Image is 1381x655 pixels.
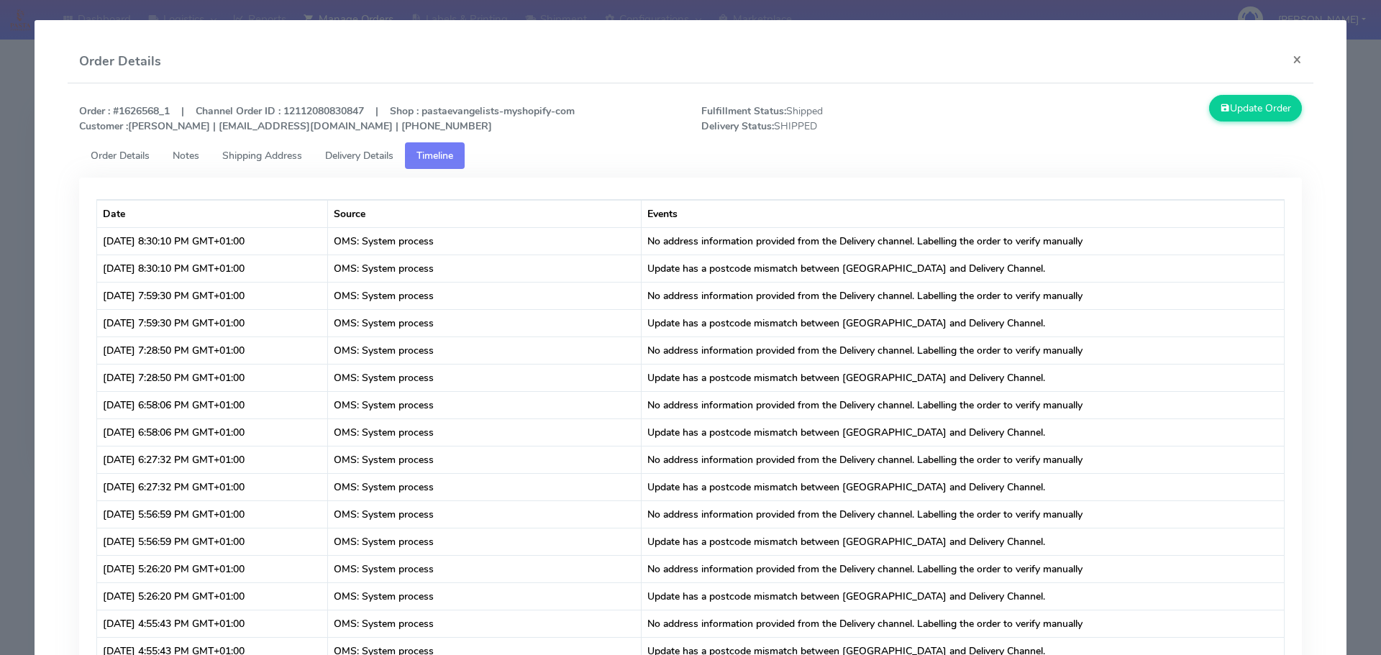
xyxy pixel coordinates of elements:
td: [DATE] 8:30:10 PM GMT+01:00 [97,255,328,282]
th: Source [328,200,642,227]
td: [DATE] 4:55:43 PM GMT+01:00 [97,610,328,637]
td: No address information provided from the Delivery channel. Labelling the order to verify manually [642,391,1285,418]
td: No address information provided from the Delivery channel. Labelling the order to verify manually [642,446,1285,473]
td: [DATE] 5:26:20 PM GMT+01:00 [97,555,328,582]
td: OMS: System process [328,227,642,255]
td: [DATE] 5:26:20 PM GMT+01:00 [97,582,328,610]
td: No address information provided from the Delivery channel. Labelling the order to verify manually [642,555,1285,582]
td: [DATE] 6:58:06 PM GMT+01:00 [97,418,328,446]
td: No address information provided from the Delivery channel. Labelling the order to verify manually [642,500,1285,528]
td: No address information provided from the Delivery channel. Labelling the order to verify manually [642,610,1285,637]
td: [DATE] 5:56:59 PM GMT+01:00 [97,500,328,528]
span: Order Details [91,149,150,162]
th: Date [97,200,328,227]
span: Timeline [416,149,453,162]
td: OMS: System process [328,255,642,282]
td: OMS: System process [328,446,642,473]
td: No address information provided from the Delivery channel. Labelling the order to verify manually [642,336,1285,364]
td: OMS: System process [328,610,642,637]
button: Update Order [1209,95,1303,122]
td: Update has a postcode mismatch between [GEOGRAPHIC_DATA] and Delivery Channel. [642,473,1285,500]
td: OMS: System process [328,473,642,500]
td: [DATE] 7:59:30 PM GMT+01:00 [97,309,328,336]
td: OMS: System process [328,555,642,582]
td: No address information provided from the Delivery channel. Labelling the order to verify manually [642,282,1285,309]
span: Delivery Details [325,149,393,162]
td: OMS: System process [328,391,642,418]
td: Update has a postcode mismatch between [GEOGRAPHIC_DATA] and Delivery Channel. [642,582,1285,610]
td: Update has a postcode mismatch between [GEOGRAPHIC_DATA] and Delivery Channel. [642,528,1285,555]
td: OMS: System process [328,282,642,309]
td: Update has a postcode mismatch between [GEOGRAPHIC_DATA] and Delivery Channel. [642,255,1285,282]
strong: Order : #1626568_1 | Channel Order ID : 12112080830847 | Shop : pastaevangelists-myshopify-com [P... [79,104,575,133]
td: [DATE] 6:27:32 PM GMT+01:00 [97,473,328,500]
th: Events [642,200,1285,227]
button: Close [1281,40,1313,78]
td: [DATE] 7:28:50 PM GMT+01:00 [97,336,328,364]
strong: Delivery Status: [701,119,774,133]
span: Notes [173,149,199,162]
ul: Tabs [79,142,1303,169]
td: OMS: System process [328,418,642,446]
td: Update has a postcode mismatch between [GEOGRAPHIC_DATA] and Delivery Channel. [642,309,1285,336]
td: [DATE] 6:58:06 PM GMT+01:00 [97,391,328,418]
td: [DATE] 7:59:30 PM GMT+01:00 [97,282,328,309]
td: OMS: System process [328,364,642,391]
td: [DATE] 8:30:10 PM GMT+01:00 [97,227,328,255]
td: Update has a postcode mismatch between [GEOGRAPHIC_DATA] and Delivery Channel. [642,418,1285,446]
h4: Order Details [79,52,161,71]
td: No address information provided from the Delivery channel. Labelling the order to verify manually [642,227,1285,255]
td: [DATE] 6:27:32 PM GMT+01:00 [97,446,328,473]
td: [DATE] 5:56:59 PM GMT+01:00 [97,528,328,555]
td: OMS: System process [328,500,642,528]
td: OMS: System process [328,582,642,610]
td: OMS: System process [328,336,642,364]
span: Shipping Address [222,149,302,162]
td: Update has a postcode mismatch between [GEOGRAPHIC_DATA] and Delivery Channel. [642,364,1285,391]
td: OMS: System process [328,309,642,336]
span: Shipped SHIPPED [690,104,1002,134]
td: [DATE] 7:28:50 PM GMT+01:00 [97,364,328,391]
strong: Fulfillment Status: [701,104,786,118]
td: OMS: System process [328,528,642,555]
strong: Customer : [79,119,128,133]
